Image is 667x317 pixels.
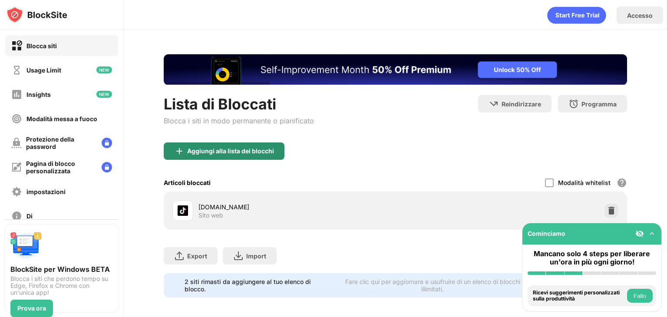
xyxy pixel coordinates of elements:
div: Usage Limit [26,66,61,74]
div: Programma [581,100,617,108]
img: logo-blocksite.svg [6,6,67,23]
div: Modalità whitelist [558,179,611,186]
img: password-protection-off.svg [11,138,22,148]
img: settings-off.svg [11,186,22,197]
div: Lista di Bloccati [164,95,314,113]
div: Ricevi suggerimenti personalizzati sulla produttività [533,290,625,302]
img: about-off.svg [11,211,22,221]
div: [DOMAIN_NAME] [198,202,395,211]
div: Aggiungi alla lista dei blocchi [187,148,274,155]
div: Reindirizzare [502,100,541,108]
div: Articoli bloccati [164,179,211,186]
div: Fare clic qui per aggiornare e usufruire di un elenco di blocchi illimitati. [335,278,529,293]
img: new-icon.svg [96,66,112,73]
img: lock-menu.svg [102,138,112,148]
div: Blocca i siti che perdono tempo su Edge, Firefox e Chrome con un'unica app! [10,275,113,296]
div: BlockSite per Windows BETA [10,265,113,274]
img: push-desktop.svg [10,230,42,261]
div: Blocca i siti in modo permanente o pianificato [164,116,314,125]
img: new-icon.svg [96,91,112,98]
div: animation [547,7,606,24]
button: Fallo [627,289,653,303]
div: Modalità messa a fuoco [26,115,97,122]
img: favicons [178,205,188,216]
div: Mancano solo 4 steps per liberare un'ora in più ogni giorno! [528,250,656,266]
div: Cominciamo [528,230,565,237]
div: Blocca siti [26,42,57,50]
img: time-usage-off.svg [11,65,22,76]
img: omni-setup-toggle.svg [647,229,656,238]
div: impostazioni [26,188,66,195]
div: Di [26,212,33,220]
div: Protezione della password [26,135,95,150]
div: 2 siti rimasti da aggiungere al tuo elenco di blocco. [185,278,330,293]
img: block-on.svg [11,40,22,51]
img: eye-not-visible.svg [635,229,644,238]
img: focus-off.svg [11,113,22,124]
img: insights-off.svg [11,89,22,100]
div: Accesso [627,12,653,19]
img: customize-block-page-off.svg [11,162,22,172]
div: Export [187,252,207,260]
div: Prova ora [17,305,46,312]
div: Pagina di blocco personalizzata [26,160,95,175]
div: Sito web [198,211,223,219]
div: Insights [26,91,51,98]
div: Import [246,252,266,260]
iframe: Banner [164,54,627,85]
img: lock-menu.svg [102,162,112,172]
